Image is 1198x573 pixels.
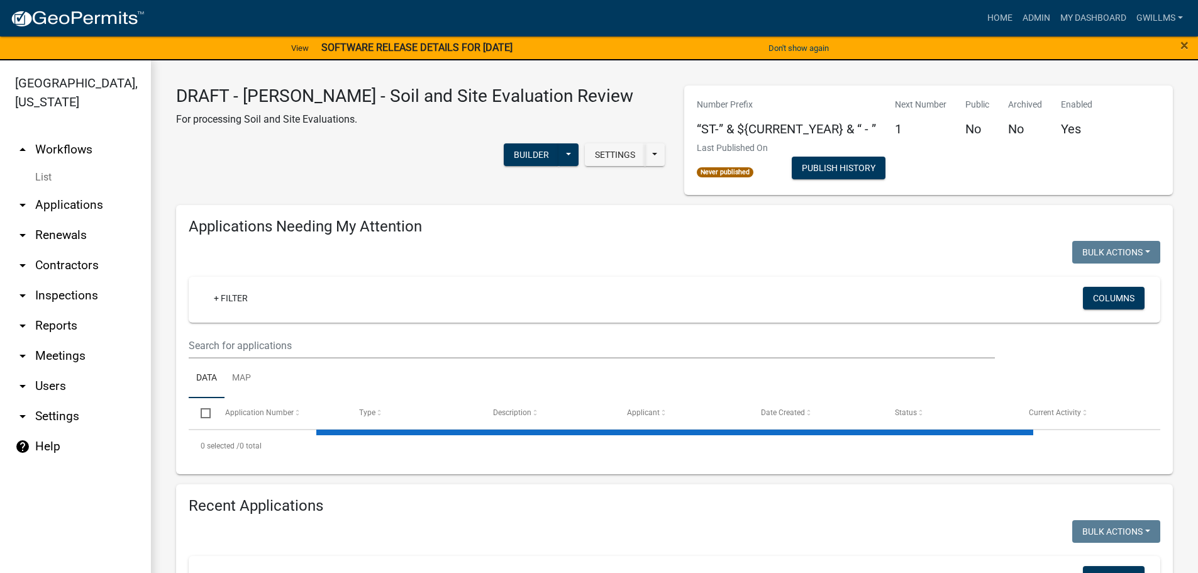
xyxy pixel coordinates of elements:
[204,287,258,309] a: + Filter
[359,408,375,417] span: Type
[213,398,347,428] datatable-header-cell: Application Number
[225,408,294,417] span: Application Number
[895,98,946,111] p: Next Number
[176,112,633,127] p: For processing Soil and Site Evaluations.
[697,142,768,155] p: Last Published On
[1018,6,1055,30] a: Admin
[615,398,749,428] datatable-header-cell: Applicant
[15,348,30,364] i: arrow_drop_down
[1061,98,1092,111] p: Enabled
[504,143,559,166] button: Builder
[1008,121,1042,136] h5: No
[1180,38,1189,53] button: Close
[697,167,754,177] span: Never published
[1131,6,1188,30] a: gwillms
[895,121,946,136] h5: 1
[1061,121,1092,136] h5: Yes
[15,318,30,333] i: arrow_drop_down
[189,218,1160,236] h4: Applications Needing My Attention
[189,497,1160,515] h4: Recent Applications
[792,157,885,179] button: Publish History
[1180,36,1189,54] span: ×
[481,398,615,428] datatable-header-cell: Description
[895,408,917,417] span: Status
[189,398,213,428] datatable-header-cell: Select
[15,439,30,454] i: help
[982,6,1018,30] a: Home
[763,38,834,58] button: Don't show again
[749,398,883,428] datatable-header-cell: Date Created
[201,442,240,450] span: 0 selected /
[697,98,876,111] p: Number Prefix
[965,121,989,136] h5: No
[493,408,531,417] span: Description
[1008,98,1042,111] p: Archived
[347,398,480,428] datatable-header-cell: Type
[15,197,30,213] i: arrow_drop_down
[15,228,30,243] i: arrow_drop_down
[1055,6,1131,30] a: My Dashboard
[176,86,633,107] h3: DRAFT - [PERSON_NAME] - Soil and Site Evaluation Review
[883,398,1017,428] datatable-header-cell: Status
[189,333,995,359] input: Search for applications
[761,408,805,417] span: Date Created
[15,258,30,273] i: arrow_drop_down
[697,121,876,136] h5: “ST-” & ${CURRENT_YEAR} & “ - ”
[15,379,30,394] i: arrow_drop_down
[321,42,513,53] strong: SOFTWARE RELEASE DETAILS FOR [DATE]
[1017,398,1151,428] datatable-header-cell: Current Activity
[585,143,645,166] button: Settings
[965,98,989,111] p: Public
[189,430,1160,462] div: 0 total
[15,409,30,424] i: arrow_drop_down
[1072,520,1160,543] button: Bulk Actions
[286,38,314,58] a: View
[1083,287,1145,309] button: Columns
[15,288,30,303] i: arrow_drop_down
[1072,241,1160,264] button: Bulk Actions
[15,142,30,157] i: arrow_drop_up
[627,408,660,417] span: Applicant
[225,359,258,399] a: Map
[189,359,225,399] a: Data
[1029,408,1081,417] span: Current Activity
[792,164,885,174] wm-modal-confirm: Workflow Publish History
